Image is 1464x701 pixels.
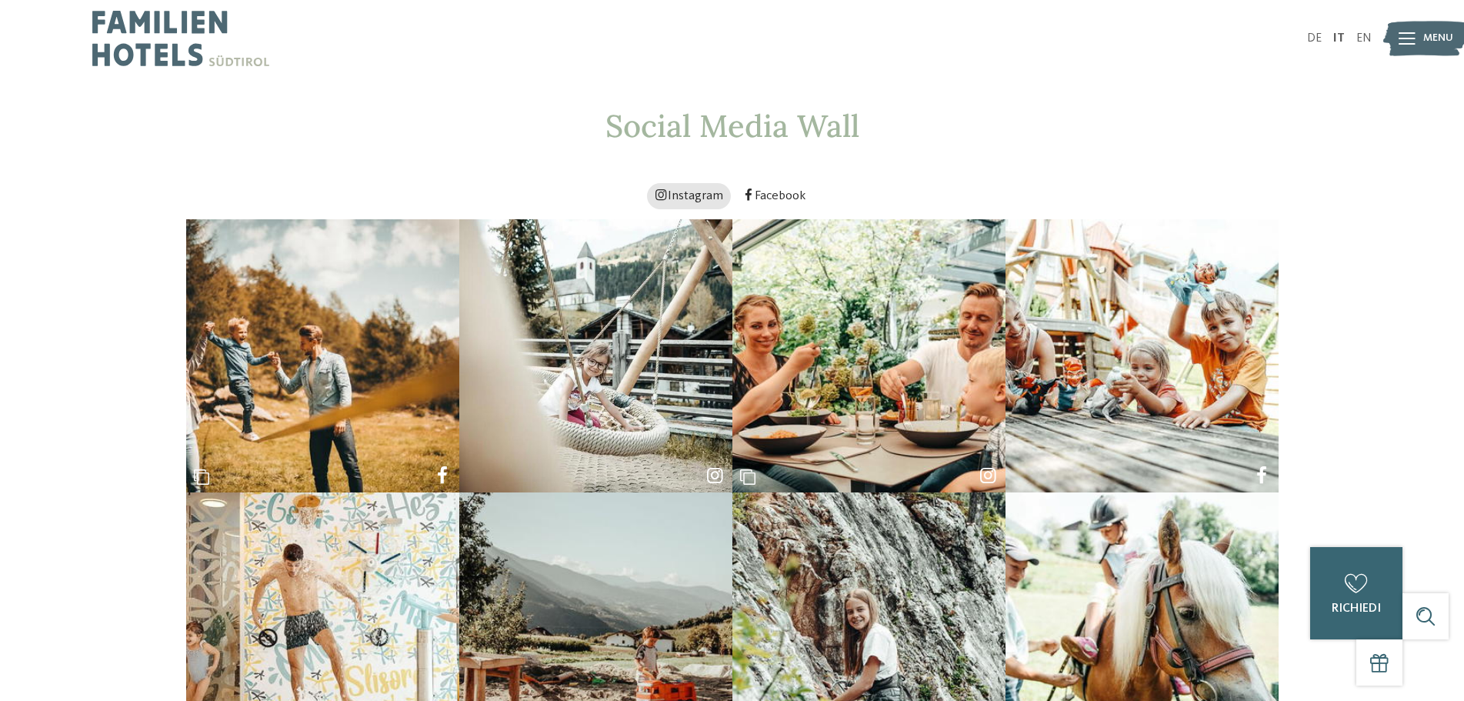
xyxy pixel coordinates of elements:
span: Menu [1423,31,1453,46]
a: Instagram [647,183,731,209]
span: Social Media Wall [605,106,859,145]
a: DE [1307,32,1322,45]
span: richiedi [1332,603,1381,615]
a: Facebook [735,183,814,209]
a: richiedi [1310,547,1402,639]
a: IT [1333,32,1345,45]
a: EN [1356,32,1372,45]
